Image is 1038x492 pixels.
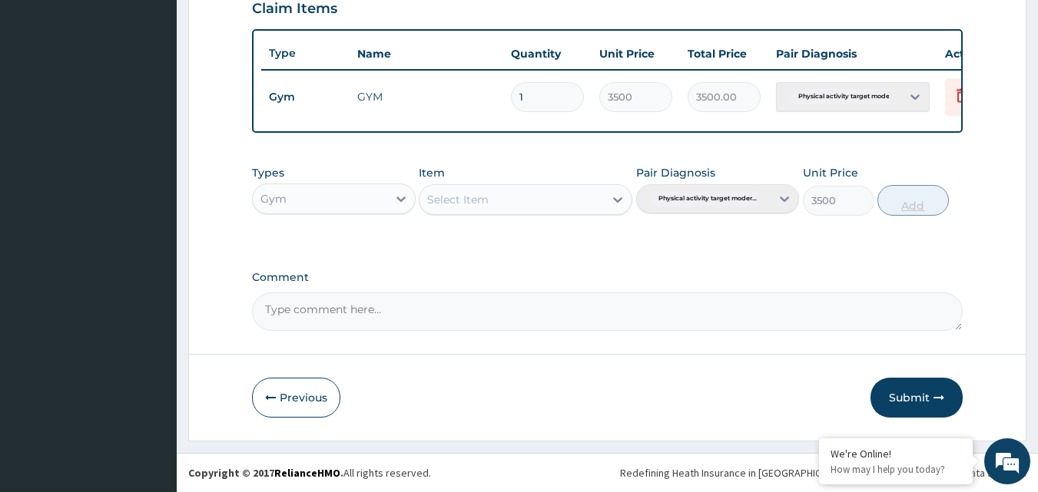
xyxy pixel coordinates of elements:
[8,329,293,382] textarea: Type your message and hit 'Enter'
[419,165,445,180] label: Item
[636,165,715,180] label: Pair Diagnosis
[803,165,858,180] label: Unit Price
[620,465,1026,480] div: Redefining Heath Insurance in [GEOGRAPHIC_DATA] using Telemedicine and Data Science!
[252,8,289,45] div: Minimize live chat window
[350,38,503,69] th: Name
[261,39,350,68] th: Type
[877,185,949,216] button: Add
[252,378,340,418] button: Previous
[252,271,963,284] label: Comment
[871,378,963,418] button: Submit
[831,447,961,461] div: We're Online!
[937,38,1014,69] th: Actions
[260,191,287,206] div: Gym
[177,453,1038,492] footer: All rights reserved.
[592,38,680,69] th: Unit Price
[188,466,343,480] strong: Copyright © 2017 .
[427,192,489,207] div: Select Item
[80,86,258,106] div: Chat with us now
[89,148,212,303] span: We're online!
[261,83,350,111] td: Gym
[680,38,768,69] th: Total Price
[274,466,340,480] a: RelianceHMO
[503,38,592,69] th: Quantity
[28,77,62,115] img: d_794563401_company_1708531726252_794563401
[831,463,961,476] p: How may I help you today?
[350,81,503,112] td: GYM
[252,1,337,18] h3: Claim Items
[252,167,284,180] label: Types
[768,38,937,69] th: Pair Diagnosis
